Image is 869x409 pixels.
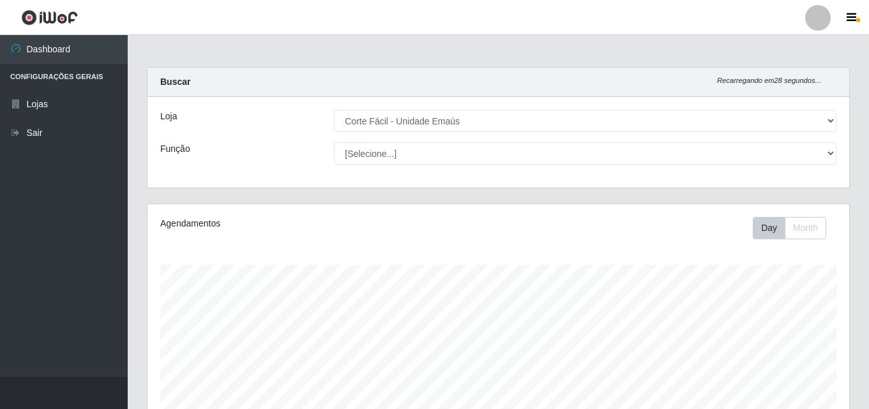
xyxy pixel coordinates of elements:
[785,217,826,239] button: Month
[717,77,821,84] i: Recarregando em 28 segundos...
[21,10,78,26] img: CoreUI Logo
[753,217,836,239] div: Toolbar with button groups
[160,77,190,87] strong: Buscar
[753,217,826,239] div: First group
[160,110,177,123] label: Loja
[160,142,190,156] label: Função
[753,217,785,239] button: Day
[160,217,431,230] div: Agendamentos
